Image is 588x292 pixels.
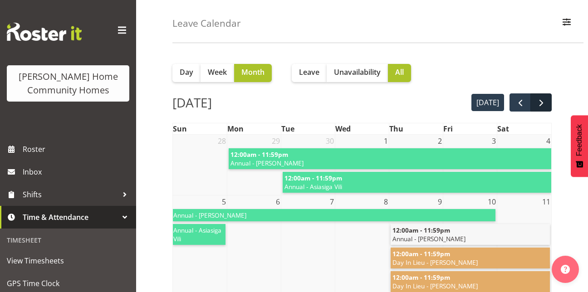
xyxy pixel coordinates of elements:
span: 11 [541,195,551,208]
div: Timesheet [2,231,134,249]
span: Week [208,67,227,78]
button: Feedback - Show survey [571,115,588,177]
span: 10 [487,195,497,208]
span: Mon [227,124,244,134]
span: 8 [383,195,389,208]
span: 3 [491,135,497,147]
img: help-xxl-2.png [561,265,570,274]
button: prev [510,93,531,112]
span: Inbox [23,165,132,179]
button: All [388,64,411,82]
span: Fri [443,124,453,134]
span: 12:00am - 11:59pm [284,174,342,182]
span: Annual - Asiasiga Vili [173,226,224,243]
span: Unavailability [334,67,381,78]
span: 4 [545,135,551,147]
span: Feedback [575,124,583,156]
span: Time & Attendance [23,210,118,224]
span: Wed [335,124,351,134]
button: Leave [292,64,327,82]
span: 12:00am - 11:59pm [230,150,288,159]
span: Annual - [PERSON_NAME] [230,159,551,167]
span: 12:00am - 11:59pm [392,226,450,234]
span: Sat [497,124,509,134]
span: Day In Lieu - [PERSON_NAME] [392,282,548,290]
span: Roster [23,142,132,156]
span: Annual - Asiasiga Vili [284,182,551,191]
a: View Timesheets [2,249,134,272]
button: next [530,93,552,112]
span: Annual - [PERSON_NAME] [392,234,548,243]
img: Rosterit website logo [7,23,82,41]
button: [DATE] [471,94,505,112]
span: 12:00am - 11:59pm [392,273,450,282]
span: 6 [275,195,281,208]
span: 29 [271,135,281,147]
span: Thu [389,124,403,134]
span: GPS Time Clock [7,277,129,290]
h2: [DATE] [172,93,212,112]
h4: Leave Calendar [172,18,241,29]
span: 9 [437,195,443,208]
span: View Timesheets [7,254,129,268]
button: Week [201,64,234,82]
span: Month [241,67,265,78]
div: [PERSON_NAME] Home Community Homes [16,70,120,97]
span: 5 [221,195,227,208]
button: Filter Employees [557,14,576,34]
span: Sun [173,124,187,134]
span: Day [180,67,193,78]
span: 30 [325,135,335,147]
button: Day [172,64,201,82]
span: All [395,67,404,78]
span: 7 [329,195,335,208]
span: 28 [217,135,227,147]
span: 1 [383,135,389,147]
span: 2 [437,135,443,147]
span: Tue [281,124,294,134]
span: Day In Lieu - [PERSON_NAME] [392,258,548,267]
button: Month [234,64,272,82]
span: Annual - [PERSON_NAME] [173,211,494,219]
span: Leave [299,67,319,78]
span: 12:00am - 11:59pm [392,249,450,258]
span: Shifts [23,188,118,201]
button: Unavailability [327,64,388,82]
